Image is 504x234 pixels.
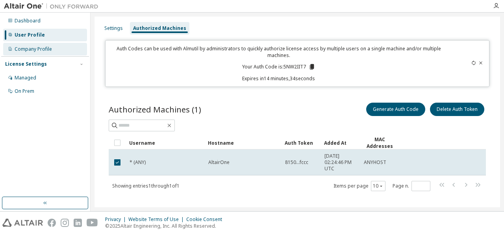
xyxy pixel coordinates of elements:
[74,219,82,227] img: linkedin.svg
[285,159,308,166] span: 8150...fccc
[130,159,146,166] span: * (ANY)
[15,18,41,24] div: Dashboard
[112,182,180,189] span: Showing entries 1 through 1 of 1
[128,216,186,223] div: Website Terms of Use
[334,181,385,191] span: Items per page
[324,136,357,149] div: Added At
[5,61,47,67] div: License Settings
[208,159,230,166] span: AltairOne
[105,216,128,223] div: Privacy
[4,2,102,10] img: Altair One
[110,75,447,82] p: Expires in 14 minutes, 34 seconds
[2,219,43,227] img: altair_logo.svg
[48,219,56,227] img: facebook.svg
[430,103,484,116] button: Delete Auth Token
[393,181,430,191] span: Page n.
[61,219,69,227] img: instagram.svg
[285,136,318,149] div: Auth Token
[109,104,201,115] span: Authorized Machines (1)
[364,159,386,166] span: ANYHOST
[133,25,186,31] div: Authorized Machines
[104,25,123,31] div: Settings
[373,183,384,189] button: 10
[15,46,52,52] div: Company Profile
[105,223,227,229] p: © 2025 Altair Engineering, Inc. All Rights Reserved.
[129,136,202,149] div: Username
[186,216,227,223] div: Cookie Consent
[110,45,447,59] p: Auth Codes can be used with Almutil by administrators to quickly authorize license access by mult...
[15,75,36,81] div: Managed
[208,136,278,149] div: Hostname
[363,136,397,149] div: MAC Addresses
[87,219,98,227] img: youtube.svg
[324,153,357,172] span: [DATE] 02:24:46 PM UTC
[15,88,34,94] div: On Prem
[242,63,315,70] p: Your Auth Code is: 5NW2IIT7
[366,103,425,116] button: Generate Auth Code
[15,32,45,38] div: User Profile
